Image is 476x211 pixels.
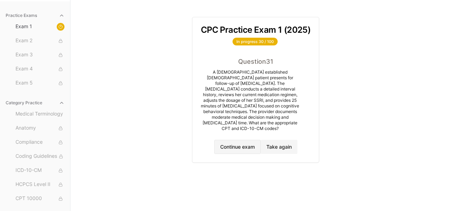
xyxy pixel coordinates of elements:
h3: CPC Practice Exam 1 (2025) [201,26,310,34]
button: Anatomy [13,123,67,134]
button: Exam 2 [13,35,67,46]
button: Category Practice [3,97,67,108]
span: HCPCS Level II [16,181,64,188]
span: Exam 1 [16,23,64,31]
button: HCPCS Level II [13,179,67,190]
button: Medical Terminology [13,108,67,120]
span: Exam 5 [16,79,64,87]
span: Anatomy [16,124,64,132]
button: Exam 5 [13,77,67,89]
button: Take again [261,140,297,154]
button: Compliance [13,137,67,148]
button: Exam 4 [13,63,67,75]
button: Exam 1 [13,21,67,32]
div: In progress 30 / 100 [233,38,278,45]
div: A [DEMOGRAPHIC_DATA] established [DEMOGRAPHIC_DATA] patient presents for follow-up of [MEDICAL_DA... [201,69,299,131]
span: Medical Terminology [16,110,64,118]
button: ICD-10-CM [13,165,67,176]
span: Exam 2 [16,37,64,45]
span: Coding Guidelines [16,153,64,160]
span: ICD-10-CM [16,167,64,174]
button: CPT 10000 [13,193,67,204]
span: Compliance [16,138,64,146]
span: Exam 4 [16,65,64,73]
span: Exam 3 [16,51,64,59]
button: Coding Guidelines [13,151,67,162]
div: Question 31 [201,57,310,67]
span: CPT 10000 [16,195,64,203]
button: Exam 3 [13,49,67,61]
button: Practice Exams [3,10,67,21]
button: Continue exam [214,140,261,154]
